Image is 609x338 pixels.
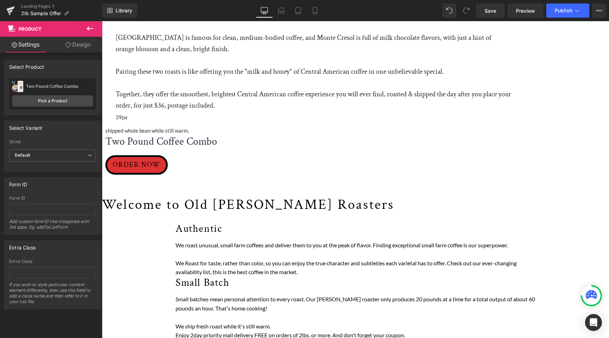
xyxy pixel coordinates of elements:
[546,4,589,18] button: Publish
[74,255,128,268] font: Small Batch
[9,219,96,235] div: Add custom form ID that integrates with 3rd apps. Eg: addToCartForm
[9,241,36,251] div: Extra Class
[74,302,169,308] font: We ship fresh roast while it's still warm.
[116,7,132,14] span: Library
[485,7,496,14] span: Save
[459,4,473,18] button: Redo
[9,139,96,146] label: Grind
[12,95,93,107] a: Pick a Product
[53,37,104,53] a: Design
[14,93,26,99] span: 39px
[9,121,43,131] div: Select Variant
[4,134,66,153] button: ORDER NOW
[256,4,273,18] a: Desktop
[21,11,61,16] span: 2lb Sample Offer
[74,201,120,215] font: Authentic
[592,4,606,18] button: More
[9,177,27,187] div: Form ID
[4,114,115,134] a: Two Pound Coffee Combo
[14,67,409,90] p: Together, they offer the smoothest, brightest Central American coffee experience you will ever fi...
[307,4,324,18] a: Mobile
[21,4,102,9] a: Landing Pages
[273,4,290,18] a: Laptop
[12,81,23,92] img: pImage
[102,4,137,18] a: New Library
[74,310,303,317] font: Enjoy 2day priority mail delivery FREE on orders of 2lbs. or more. And don't forget your coupon.
[9,259,96,264] div: Extra Class
[14,11,409,34] p: [GEOGRAPHIC_DATA] is famous for clean, medium-bodied coffee, and Monte Cresol is full of milk cho...
[9,282,96,309] div: If you wish to style particular content element differently, then use this field to add a class n...
[9,60,44,70] div: Select Product
[74,274,433,290] font: Small batches mean personal attention to every roast. Our [PERSON_NAME] roaster only produces 20 ...
[11,139,59,148] span: ORDER NOW
[555,8,572,13] span: Publish
[4,106,87,113] span: shipped whole bean while still warm.
[26,84,93,89] div: Two Pound Coffee Combo
[102,21,609,338] iframe: To enrich screen reader interactions, please activate Accessibility in Grammarly extension settings
[15,152,30,158] b: Default
[442,4,456,18] button: Undo
[74,221,406,227] font: We roast unusual, small farm coffees and deliver them to you at the peak of flavor. Finding excep...
[19,26,42,32] span: Product
[516,7,535,14] span: Preview
[585,314,602,331] div: Open Intercom Messenger
[74,239,415,254] font: We Roast for taste, rather than color, so you can enjoy the true character and subtleties each va...
[9,196,96,201] div: Form ID
[290,4,307,18] a: Tablet
[14,45,409,56] p: Pairing these two roasts is like offering you the "milk and honey" of Central American coffee in ...
[508,4,543,18] a: Preview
